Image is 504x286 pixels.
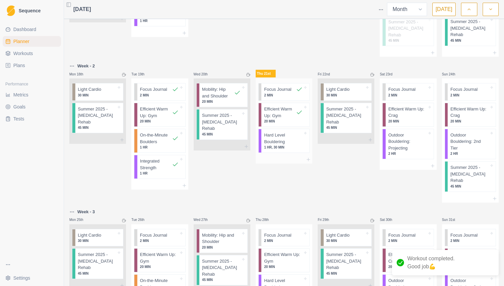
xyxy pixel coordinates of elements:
p: Fri 29th [318,217,338,222]
p: 1 HR [140,145,179,150]
p: 45 MIN [388,38,427,43]
button: [DATE] [432,3,456,16]
div: Focus Journal2 MIN [258,83,310,101]
p: 20 MIN [264,264,303,269]
p: Light Cardio [78,86,101,93]
p: Focus Journal [140,86,167,93]
div: On-the-Minute Boulders1 HR [134,129,185,153]
div: Outdoor Bouldering: 2nd Tier2 HR [445,129,496,160]
span: Planner [13,38,29,45]
p: 1 HR, 30 MIN [264,145,303,150]
p: Week - 3 [77,209,95,215]
span: Sequence [19,8,41,13]
p: 2 MIN [140,238,179,243]
div: Efficient Warm Up: Crag20 MIN [445,103,496,127]
a: Tests [3,113,61,124]
p: 1 HR [140,18,179,23]
p: 45 MIN [202,277,241,282]
div: Outdoor Bouldering: Projecting2 HR [382,129,434,160]
span: Tests [13,115,24,122]
div: Efficient Warm Up: Crag20 MIN [382,248,434,272]
div: Summer 2025 - [MEDICAL_DATA] Rehab45 MIN [320,248,372,279]
p: Focus Journal [388,232,416,239]
a: Workouts [3,48,61,59]
p: Tue 26th [131,217,151,222]
p: Summer 2025 - [MEDICAL_DATA] Rehab [78,106,117,125]
p: 2 HR [388,151,427,156]
span: [DATE] [73,5,91,13]
span: Dashboard [13,26,36,33]
div: Summer 2025 - [MEDICAL_DATA] Rehab45 MIN [445,15,496,46]
p: 1 HR [140,171,179,176]
p: Sun 31st [442,217,462,222]
p: Workout completed. Good job 💪 [407,255,455,271]
div: Focus Journal2 MIN [258,229,310,247]
p: 20 MIN [450,119,489,124]
div: Focus Journal2 MIN [382,229,434,247]
p: Focus Journal [264,232,291,239]
div: Mobility: Hip and Shoulder20 MIN [196,83,248,107]
div: Summer 2025 - [MEDICAL_DATA] Rehab45 MIN [445,161,496,192]
a: Planner [3,36,61,47]
div: Summer 2025 - [MEDICAL_DATA] Rehab45 MIN [72,248,123,279]
p: Mobility: Hip and Shoulder [202,86,234,99]
div: Efficient Warm Up: Gym20 MIN [134,248,185,272]
p: Efficient Warm Up: Gym [140,106,172,119]
a: LogoSequence [3,3,61,19]
div: Summer 2025 - [MEDICAL_DATA] Rehab45 MIN [196,109,248,140]
p: Outdoor Bouldering: Projecting [388,132,427,152]
a: Metrics [3,89,61,100]
p: Week - 2 [77,63,95,69]
p: Efficient Warm Up: Crag [450,106,489,119]
p: Mon 25th [69,217,89,222]
span: Workouts [13,50,33,57]
p: Sat 23rd [380,72,400,77]
p: Light Cardio [326,232,350,239]
p: 30 MIN [326,238,365,243]
p: Efficient Warm Up: Gym [140,251,179,264]
p: 2 MIN [264,238,303,243]
p: Efficient Warm Up: Crag [388,106,427,119]
p: 45 MIN [450,38,489,43]
p: Outdoor Bouldering: 2nd Tier [450,132,489,152]
p: 2 MIN [140,93,179,98]
p: Wed 20th [194,72,214,77]
p: 20 MIN [202,245,241,250]
p: Sun 24th [442,72,462,77]
p: 2 HR [450,151,489,156]
p: Focus Journal [264,86,291,93]
p: Hard Level Bouldering [264,132,303,145]
p: 45 MIN [78,271,117,276]
p: Thu 28th [256,217,276,222]
p: 20 MIN [202,99,241,104]
p: Fri 22nd [318,72,338,77]
span: Plans [13,62,25,69]
p: Summer 2025 - [MEDICAL_DATA] Rehab [388,19,427,38]
p: 2 MIN [388,238,427,243]
p: Light Cardio [78,232,101,239]
p: 2 MIN [264,93,303,98]
img: Logo [7,5,15,16]
p: Efficient Warm Up: Gym [264,106,296,119]
div: Efficient Warm Up: Gym20 MIN [134,103,185,127]
p: 2 MIN [450,238,489,243]
p: 20 MIN [388,264,427,269]
p: Efficient Warm Up: Gym [264,251,303,264]
div: Mobility: Hip and Shoulder20 MIN [196,229,248,253]
div: Summer 2025 - [MEDICAL_DATA] Rehab45 MIN [196,255,248,286]
p: 2 MIN [388,93,427,98]
p: 45 MIN [326,125,365,130]
p: Summer 2025 - [MEDICAL_DATA] Rehab [202,258,241,278]
div: Light Cardio30 MIN [320,83,372,101]
div: Summer 2025 - [MEDICAL_DATA] Rehab45 MIN [72,103,123,133]
button: Settings [3,273,61,283]
div: Light Cardio30 MIN [72,229,123,247]
div: Efficient Warm Up: Gym20 MIN [258,248,310,272]
p: Summer 2025 - [MEDICAL_DATA] Rehab [326,106,365,125]
p: 45 MIN [450,184,489,189]
div: Summer 2025 - [MEDICAL_DATA] Rehab45 MIN [320,103,372,133]
p: Light Cardio [326,86,350,93]
p: 30 MIN [78,93,117,98]
div: Integrated Strength1 HR [134,155,185,179]
p: 20 MIN [140,119,179,124]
